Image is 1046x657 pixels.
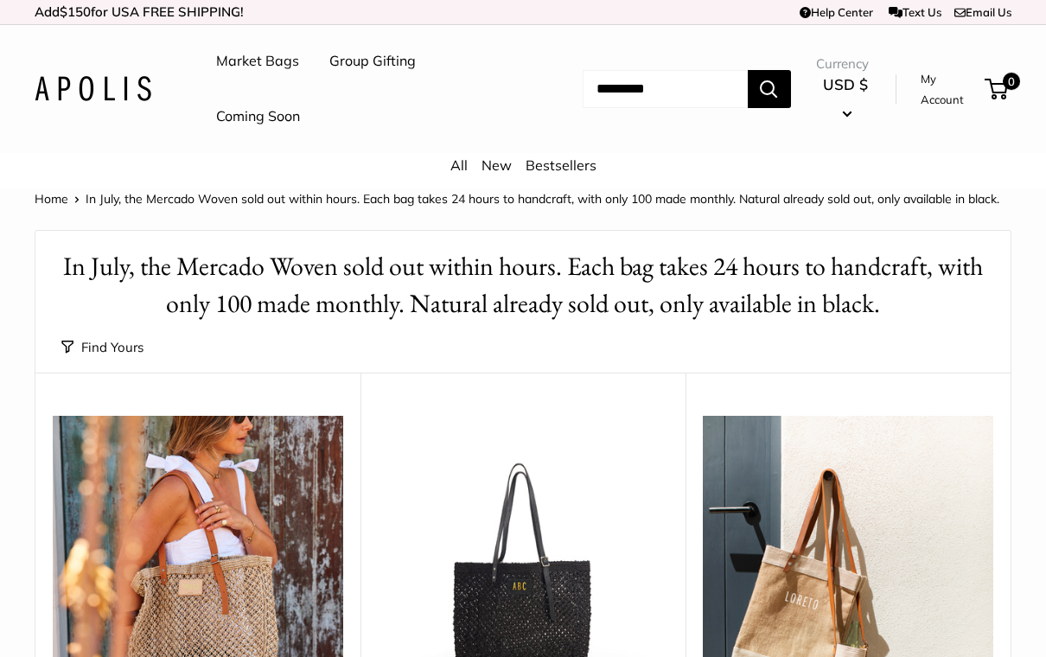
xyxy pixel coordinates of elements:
[61,335,144,360] button: Find Yours
[583,70,748,108] input: Search...
[329,48,416,74] a: Group Gifting
[816,52,876,76] span: Currency
[823,75,868,93] span: USD $
[526,156,596,174] a: Bestsellers
[816,71,876,126] button: USD $
[450,156,468,174] a: All
[35,188,999,210] nav: Breadcrumb
[61,248,985,322] h1: In July, the Mercado Woven sold out within hours. Each bag takes 24 hours to handcraft, with only...
[800,5,873,19] a: Help Center
[1003,73,1020,90] span: 0
[35,191,68,207] a: Home
[986,79,1008,99] a: 0
[216,48,299,74] a: Market Bags
[35,76,151,101] img: Apolis
[216,104,300,130] a: Coming Soon
[954,5,1011,19] a: Email Us
[921,68,979,111] a: My Account
[889,5,941,19] a: Text Us
[482,156,512,174] a: New
[86,191,999,207] span: In July, the Mercado Woven sold out within hours. Each bag takes 24 hours to handcraft, with only...
[748,70,791,108] button: Search
[60,3,91,20] span: $150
